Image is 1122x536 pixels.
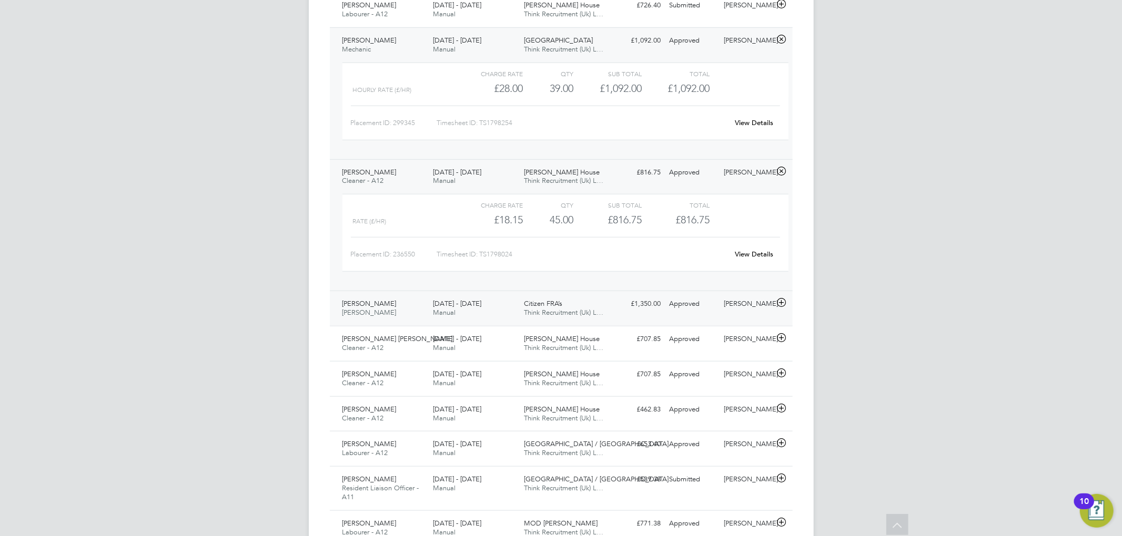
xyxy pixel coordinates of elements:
div: £1,092.00 [574,80,642,97]
span: [PERSON_NAME] [342,36,397,45]
span: Think Recruitment (Uk) L… [524,9,603,18]
div: Approved [665,436,720,453]
div: Placement ID: 299345 [351,115,437,131]
div: £653.40 [611,436,665,453]
div: £816.75 [574,211,642,229]
div: 45.00 [523,211,574,229]
div: Placement ID: 236550 [351,246,437,263]
span: Think Recruitment (Uk) L… [524,483,603,492]
div: [PERSON_NAME] [720,401,774,418]
div: Total [642,67,710,80]
div: [PERSON_NAME] [720,471,774,488]
span: Manual [433,378,456,387]
span: [DATE] - [DATE] [433,1,481,9]
span: [PERSON_NAME] [342,369,397,378]
span: Cleaner - A12 [342,176,384,185]
span: Manual [433,483,456,492]
span: [GEOGRAPHIC_DATA] [524,36,593,45]
div: £707.85 [611,366,665,383]
span: RATE (£/HR) [353,218,387,225]
div: Timesheet ID: TS1798024 [437,246,729,263]
span: [DATE] - [DATE] [433,475,481,483]
span: [DATE] - [DATE] [433,405,481,414]
button: Open Resource Center, 10 new notifications [1080,494,1114,528]
span: Citizen FRA’s [524,299,562,308]
div: QTY [523,199,574,211]
div: 10 [1079,501,1089,515]
div: [PERSON_NAME] [720,515,774,532]
span: Think Recruitment (Uk) L… [524,176,603,185]
span: [PERSON_NAME] [342,519,397,528]
a: View Details [735,250,773,259]
div: £28.00 [454,80,522,97]
span: Cleaner - A12 [342,414,384,422]
span: Hourly Rate (£/HR) [353,86,412,94]
span: [PERSON_NAME] House [524,334,600,343]
span: Think Recruitment (Uk) L… [524,45,603,54]
span: Think Recruitment (Uk) L… [524,378,603,387]
a: View Details [735,118,773,127]
span: [DATE] - [DATE] [433,334,481,343]
div: QTY [523,67,574,80]
span: Manual [433,414,456,422]
span: [PERSON_NAME] [342,405,397,414]
span: [GEOGRAPHIC_DATA] / [GEOGRAPHIC_DATA] [524,439,669,448]
div: £18.15 [454,211,522,229]
div: £462.83 [611,401,665,418]
div: £771.38 [611,515,665,532]
div: [PERSON_NAME] [720,366,774,383]
div: Approved [665,32,720,49]
div: Approved [665,164,720,181]
span: Cleaner - A12 [342,343,384,352]
span: [PERSON_NAME] [342,475,397,483]
div: Charge rate [454,199,522,211]
span: Labourer - A12 [342,9,388,18]
div: £707.85 [611,331,665,348]
div: Charge rate [454,67,522,80]
div: £589.38 [611,471,665,488]
div: Submitted [665,471,720,488]
div: [PERSON_NAME] [720,295,774,313]
span: [PERSON_NAME] [342,439,397,448]
span: Think Recruitment (Uk) L… [524,448,603,457]
div: Approved [665,331,720,348]
div: [PERSON_NAME] [720,32,774,49]
span: Cleaner - A12 [342,378,384,387]
div: Approved [665,295,720,313]
span: £816.75 [675,213,710,226]
span: [DATE] - [DATE] [433,519,481,528]
div: Approved [665,366,720,383]
span: [DATE] - [DATE] [433,299,481,308]
span: £1,092.00 [668,82,710,95]
div: Sub Total [574,67,642,80]
span: [DATE] - [DATE] [433,369,481,378]
span: [PERSON_NAME] House [524,1,600,9]
span: [DATE] - [DATE] [433,36,481,45]
span: [PERSON_NAME] [342,308,397,317]
div: £1,350.00 [611,295,665,313]
div: £816.75 [611,164,665,181]
span: MOD [PERSON_NAME] [524,519,598,528]
div: £1,092.00 [611,32,665,49]
div: Approved [665,401,720,418]
span: Manual [433,45,456,54]
div: Approved [665,515,720,532]
span: [DATE] - [DATE] [433,439,481,448]
span: Manual [433,9,456,18]
div: [PERSON_NAME] [720,164,774,181]
span: Manual [433,308,456,317]
span: Think Recruitment (Uk) L… [524,414,603,422]
span: [PERSON_NAME] House [524,369,600,378]
span: Think Recruitment (Uk) L… [524,343,603,352]
div: [PERSON_NAME] [720,331,774,348]
span: [DATE] - [DATE] [433,168,481,177]
span: [PERSON_NAME] House [524,168,600,177]
span: Resident Liaison Officer - A11 [342,483,419,501]
div: 39.00 [523,80,574,97]
span: Think Recruitment (Uk) L… [524,308,603,317]
div: Total [642,199,710,211]
div: Sub Total [574,199,642,211]
span: [GEOGRAPHIC_DATA] / [GEOGRAPHIC_DATA] [524,475,669,483]
span: Labourer - A12 [342,448,388,457]
span: [PERSON_NAME] [342,168,397,177]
